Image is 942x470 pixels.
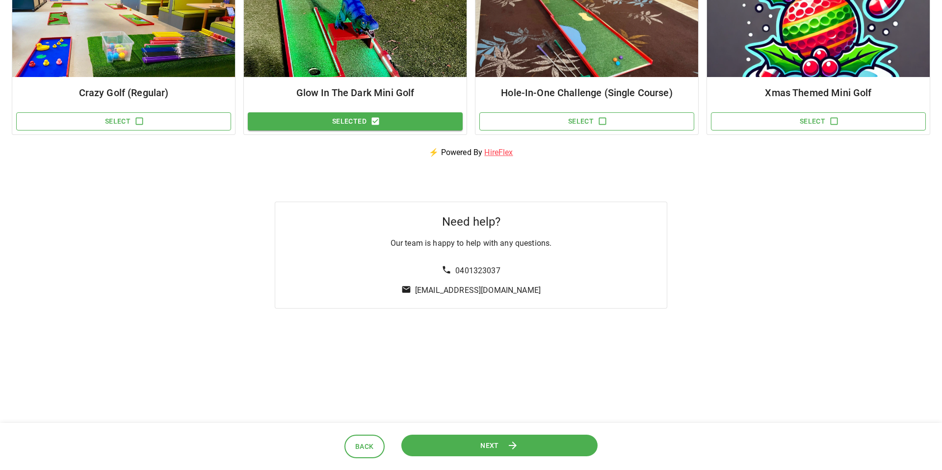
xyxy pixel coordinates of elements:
[391,237,552,249] p: Our team is happy to help with any questions.
[480,439,499,451] span: Next
[715,85,922,101] h6: Xmas Themed Mini Golf
[484,148,513,157] a: HireFlex
[479,112,694,131] button: Select
[344,435,385,459] button: Back
[20,85,227,101] h6: Crazy Golf (Regular)
[252,85,459,101] h6: Glow In The Dark Mini Golf
[401,434,598,456] button: Next
[417,135,524,170] p: ⚡ Powered By
[248,112,463,131] button: Selected
[355,441,374,453] span: Back
[16,112,231,131] button: Select
[455,265,500,277] p: 0401323037
[483,85,690,101] h6: Hole-In-One Challenge (Single Course)
[415,286,541,295] a: [EMAIL_ADDRESS][DOMAIN_NAME]
[711,112,926,131] button: Select
[442,214,500,230] h5: Need help?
